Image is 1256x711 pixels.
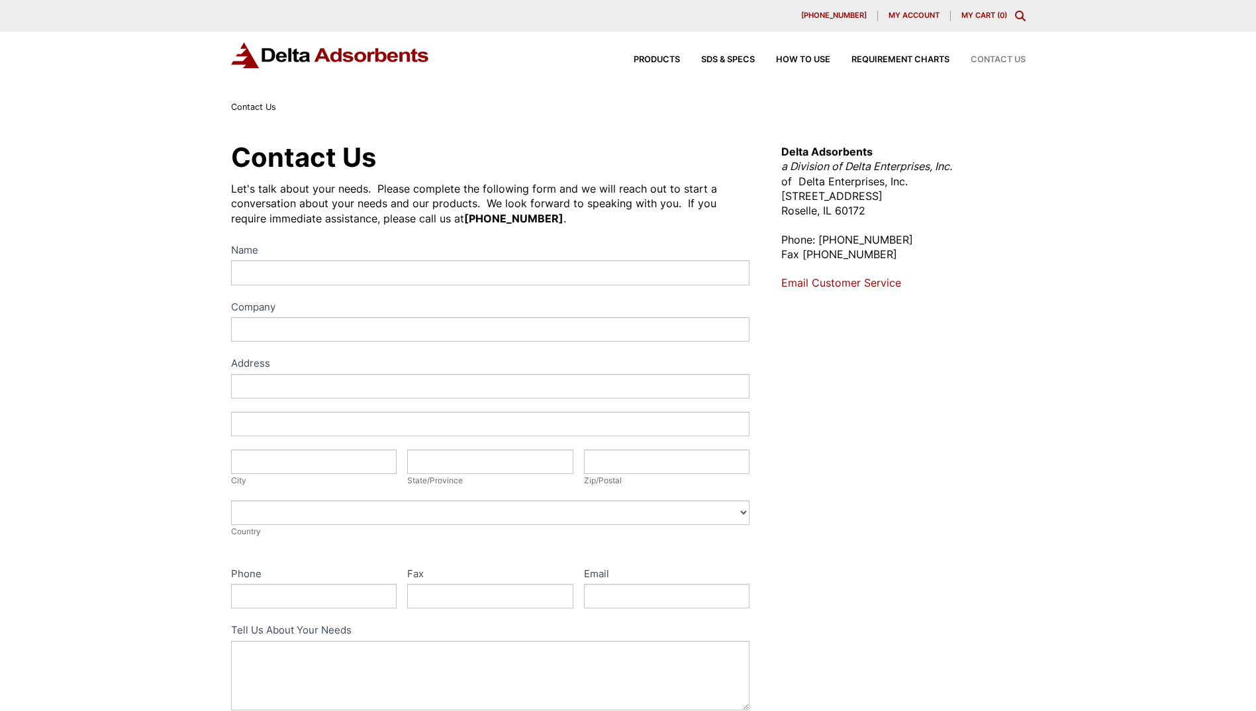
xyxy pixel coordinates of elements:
span: Contact Us [971,56,1026,64]
img: Delta Adsorbents [231,42,430,68]
span: Products [634,56,680,64]
p: of Delta Enterprises, Inc. [STREET_ADDRESS] Roselle, IL 60172 [781,144,1025,218]
h1: Contact Us [231,144,750,171]
label: Fax [407,565,573,585]
a: My Cart (0) [961,11,1007,20]
a: Contact Us [949,56,1026,64]
span: How to Use [776,56,830,64]
a: How to Use [755,56,830,64]
div: City [231,474,397,487]
div: Address [231,355,750,374]
strong: [PHONE_NUMBER] [464,212,563,225]
div: Let's talk about your needs. Please complete the following form and we will reach out to start a ... [231,181,750,226]
div: Toggle Modal Content [1015,11,1026,21]
div: Zip/Postal [584,474,750,487]
a: Products [612,56,680,64]
span: My account [889,12,940,19]
div: State/Province [407,474,573,487]
span: SDS & SPECS [701,56,755,64]
p: Phone: [PHONE_NUMBER] Fax [PHONE_NUMBER] [781,232,1025,262]
label: Name [231,242,750,261]
strong: Delta Adsorbents [781,145,873,158]
span: Contact Us [231,102,276,112]
a: [PHONE_NUMBER] [791,11,878,21]
a: SDS & SPECS [680,56,755,64]
span: [PHONE_NUMBER] [801,12,867,19]
a: Email Customer Service [781,276,901,289]
div: Country [231,525,750,538]
a: My account [878,11,951,21]
span: Requirement Charts [851,56,949,64]
label: Email [584,565,750,585]
label: Company [231,299,750,318]
label: Tell Us About Your Needs [231,622,750,641]
em: a Division of Delta Enterprises, Inc. [781,160,952,173]
span: 0 [1000,11,1004,20]
label: Phone [231,565,397,585]
a: Requirement Charts [830,56,949,64]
